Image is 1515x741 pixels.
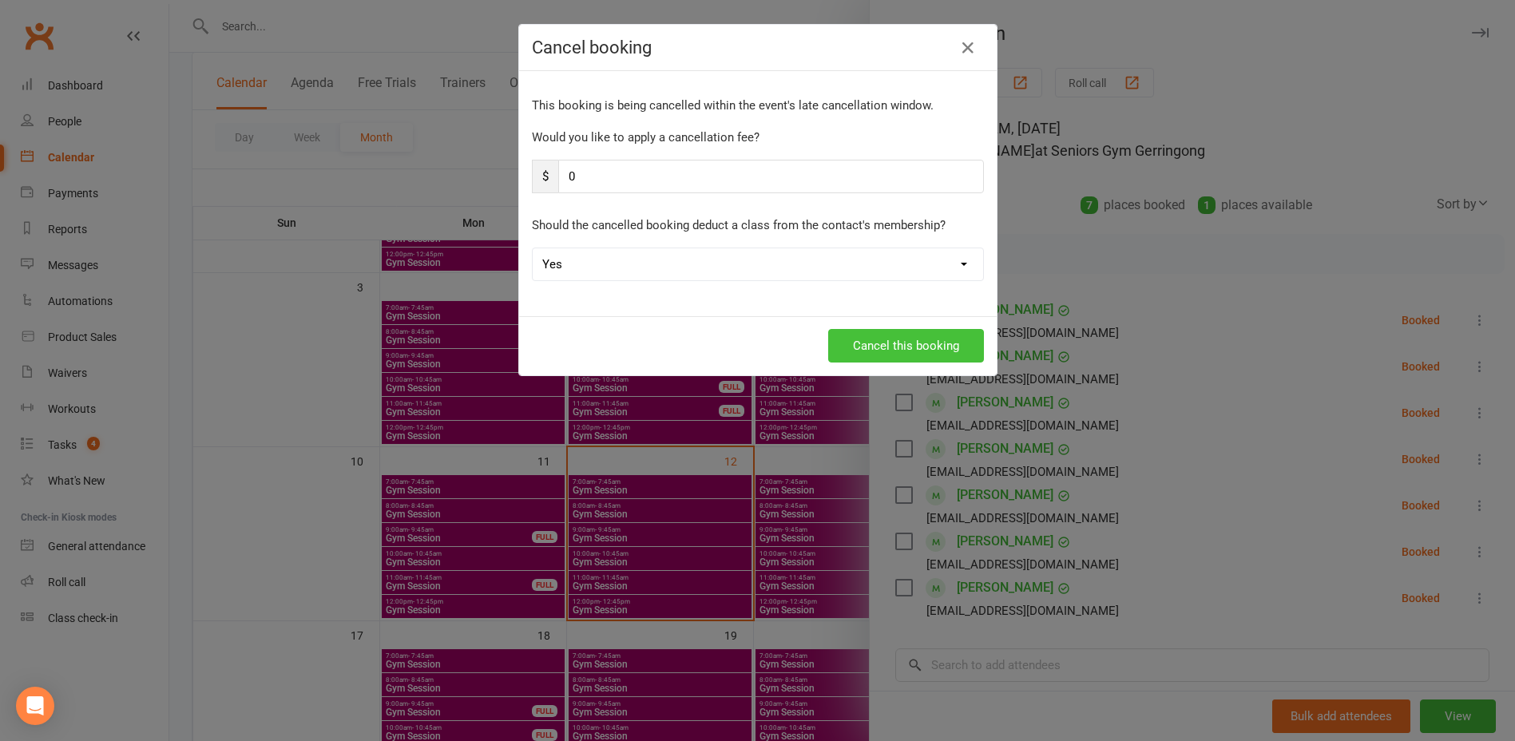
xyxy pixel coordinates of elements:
[532,216,984,235] p: Should the cancelled booking deduct a class from the contact's membership?
[955,35,981,61] button: Close
[828,329,984,363] button: Cancel this booking
[532,96,984,115] p: This booking is being cancelled within the event's late cancellation window.
[532,128,984,147] p: Would you like to apply a cancellation fee?
[532,38,984,57] h4: Cancel booking
[532,160,558,193] span: $
[16,687,54,725] div: Open Intercom Messenger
